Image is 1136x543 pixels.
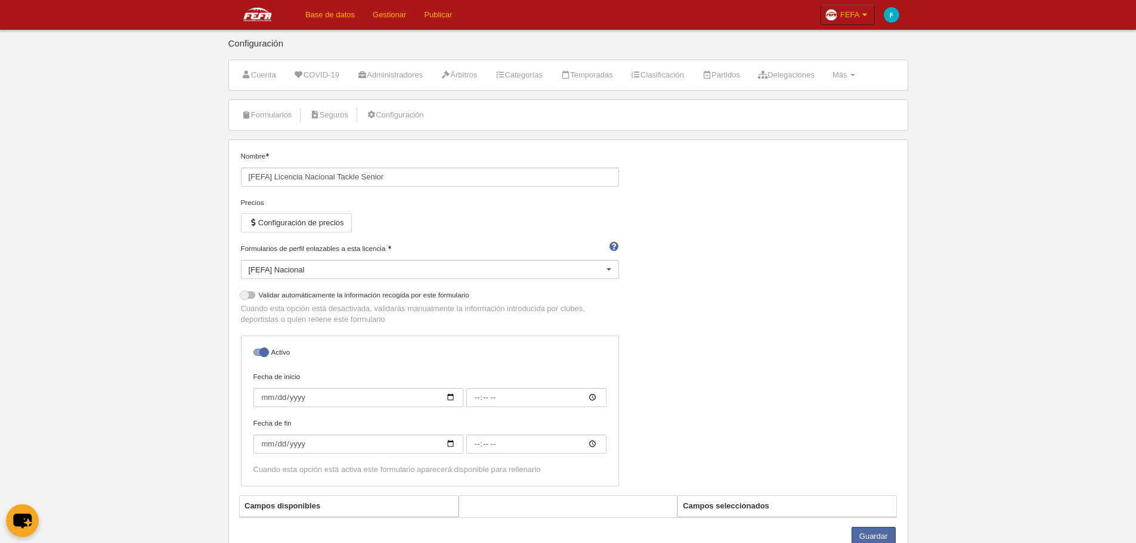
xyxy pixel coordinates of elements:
[832,70,847,79] span: Más
[287,66,346,84] a: COVID-19
[241,151,619,187] label: Nombre
[466,435,606,454] input: Fecha de fin
[241,197,619,208] div: Precios
[840,9,860,21] span: FEFA
[253,371,606,407] label: Fecha de inicio
[884,7,899,23] img: c2l6ZT0zMHgzMCZmcz05JnRleHQ9RiZiZz0wMGFjYzE%3D.png
[253,435,463,454] input: Fecha de fin
[826,66,862,84] a: Más
[821,5,875,25] a: FEFA
[466,388,606,407] input: Fecha de inicio
[554,66,620,84] a: Temporadas
[265,153,269,157] i: Obligatorio
[241,243,619,254] label: Formularios de perfil enlazables a esta licencia
[241,167,619,187] input: Nombre
[241,303,619,325] p: Cuando esta opción está desactivada, validarás manualmente la información introducida por clubes,...
[235,106,299,124] a: Formularios
[678,496,896,517] th: Campos seleccionados
[751,66,821,84] a: Delegaciones
[235,66,283,84] a: Cuenta
[253,418,606,454] label: Fecha de fin
[253,388,463,407] input: Fecha de inicio
[253,464,606,475] div: Cuando esta opción está activa este formulario aparecerá disponible para rellenarlo
[695,66,747,84] a: Partidos
[434,66,484,84] a: Árbitros
[241,213,352,232] button: Configuración de precios
[6,504,39,537] button: chat-button
[241,290,619,303] label: Validar automáticamente la información recogida por este formulario
[240,496,458,517] th: Campos disponibles
[488,66,549,84] a: Categorías
[624,66,691,84] a: Clasificación
[825,9,837,21] img: Oazxt6wLFNvE.30x30.jpg
[360,106,430,124] a: Configuración
[228,7,287,21] img: FEFA
[249,265,305,274] span: [FEFA] Nacional
[303,106,355,124] a: Seguros
[228,39,908,60] div: Configuración
[253,347,606,361] label: Activo
[388,246,391,249] i: Obligatorio
[351,66,429,84] a: Administradores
